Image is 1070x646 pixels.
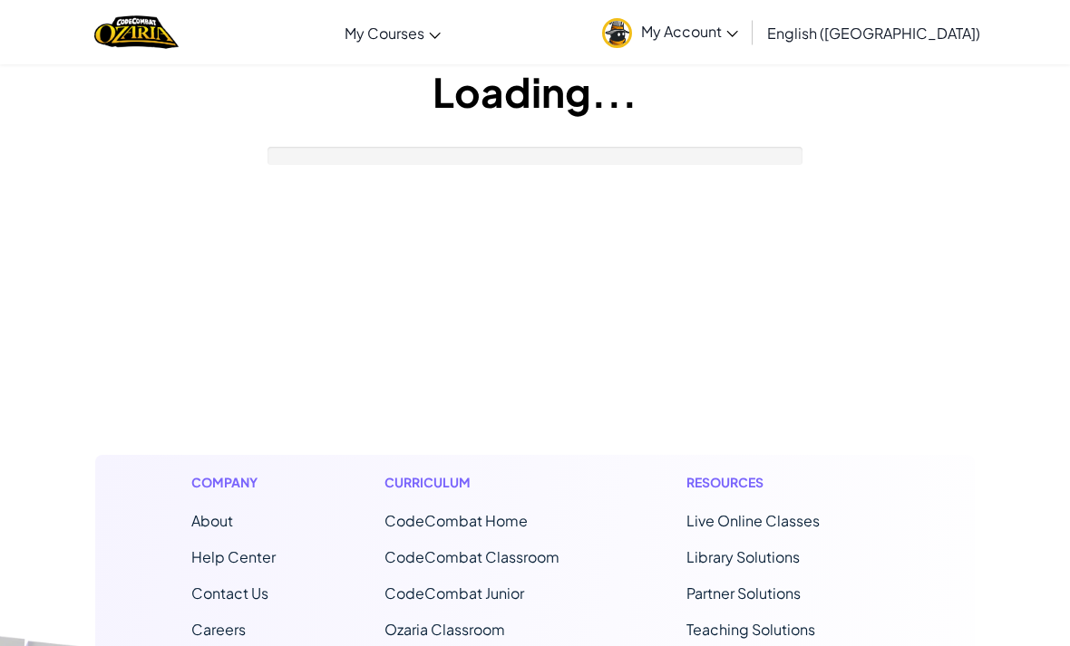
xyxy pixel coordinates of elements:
[767,24,980,43] span: English ([GEOGRAPHIC_DATA])
[686,583,801,603] a: Partner Solutions
[686,620,815,639] a: Teaching Solutions
[686,547,800,566] a: Library Solutions
[94,14,179,51] img: Home
[593,4,747,61] a: My Account
[384,547,559,566] a: CodeCombat Classroom
[191,583,268,603] span: Contact Us
[191,511,233,530] a: About
[384,473,578,492] h1: Curriculum
[345,24,424,43] span: My Courses
[191,547,276,566] a: Help Center
[384,511,528,530] span: CodeCombat Home
[686,511,820,530] a: Live Online Classes
[384,620,505,639] a: Ozaria Classroom
[94,14,179,51] a: Ozaria by CodeCombat logo
[336,8,450,57] a: My Courses
[641,22,738,41] span: My Account
[602,18,632,48] img: avatar
[191,473,276,492] h1: Company
[686,473,880,492] h1: Resources
[758,8,989,57] a: English ([GEOGRAPHIC_DATA])
[191,620,246,639] a: Careers
[384,583,524,603] a: CodeCombat Junior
